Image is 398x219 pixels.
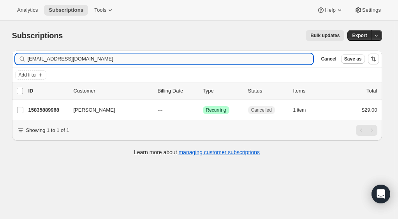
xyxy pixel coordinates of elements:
[352,32,367,39] span: Export
[347,30,372,41] button: Export
[325,7,335,13] span: Help
[310,32,340,39] span: Bulk updates
[94,7,106,13] span: Tools
[28,87,377,95] div: IDCustomerBilling DateTypeStatusItemsTotal
[368,53,379,64] button: Sort the results
[28,105,377,116] div: 15835889968[PERSON_NAME]---SuccessRecurringCancelled1 item$29.00
[158,87,197,95] p: Billing Date
[15,70,46,80] button: Add filter
[28,53,313,64] input: Filter subscribers
[362,7,381,13] span: Settings
[28,106,67,114] p: 15835889968
[321,56,336,62] span: Cancel
[134,148,260,156] p: Learn more about
[293,107,306,113] span: 1 item
[158,107,163,113] span: ---
[90,5,119,16] button: Tools
[203,87,242,95] div: Type
[178,149,260,155] a: managing customer subscriptions
[74,106,115,114] span: [PERSON_NAME]
[28,87,67,95] p: ID
[356,125,377,136] nav: Pagination
[44,5,88,16] button: Subscriptions
[306,30,344,41] button: Bulk updates
[12,31,63,40] span: Subscriptions
[26,126,69,134] p: Showing 1 to 1 of 1
[312,5,348,16] button: Help
[206,107,226,113] span: Recurring
[293,87,332,95] div: Items
[318,54,339,64] button: Cancel
[17,7,38,13] span: Analytics
[248,87,287,95] p: Status
[372,185,390,203] div: Open Intercom Messenger
[74,87,151,95] p: Customer
[49,7,83,13] span: Subscriptions
[251,107,272,113] span: Cancelled
[341,54,365,64] button: Save as
[350,5,386,16] button: Settings
[362,107,377,113] span: $29.00
[12,5,42,16] button: Analytics
[19,72,37,78] span: Add filter
[344,56,362,62] span: Save as
[366,87,377,95] p: Total
[293,105,315,116] button: 1 item
[69,104,147,116] button: [PERSON_NAME]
